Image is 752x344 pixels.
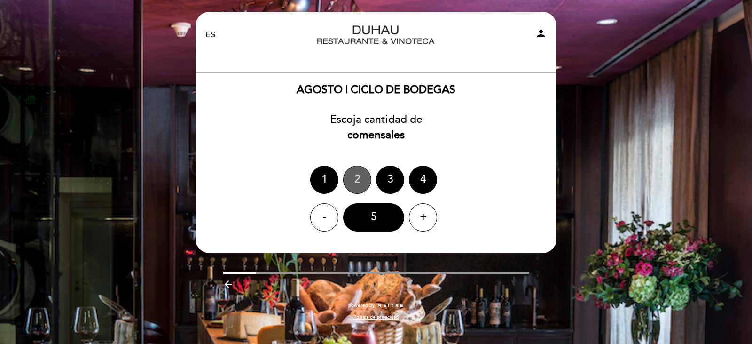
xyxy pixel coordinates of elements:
img: MEITRE [377,304,404,308]
i: arrow_backward [223,279,234,290]
div: 2 [343,166,371,194]
div: - [310,203,338,232]
div: AGOSTO | CICLO DE BODEGAS [297,82,455,98]
b: comensales [347,128,405,142]
a: [PERSON_NAME] Restaurante & Vinoteca [317,22,435,48]
div: + [409,203,437,232]
span: powered by [348,302,375,309]
i: person [535,28,547,39]
button: person [535,28,547,42]
a: powered by [348,302,404,309]
div: 5 [343,203,404,232]
div: 4 [409,166,437,194]
div: Escoja cantidad de [195,112,557,143]
div: 1 [310,166,338,194]
a: Política de privacidad [353,314,399,320]
div: 3 [376,166,404,194]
